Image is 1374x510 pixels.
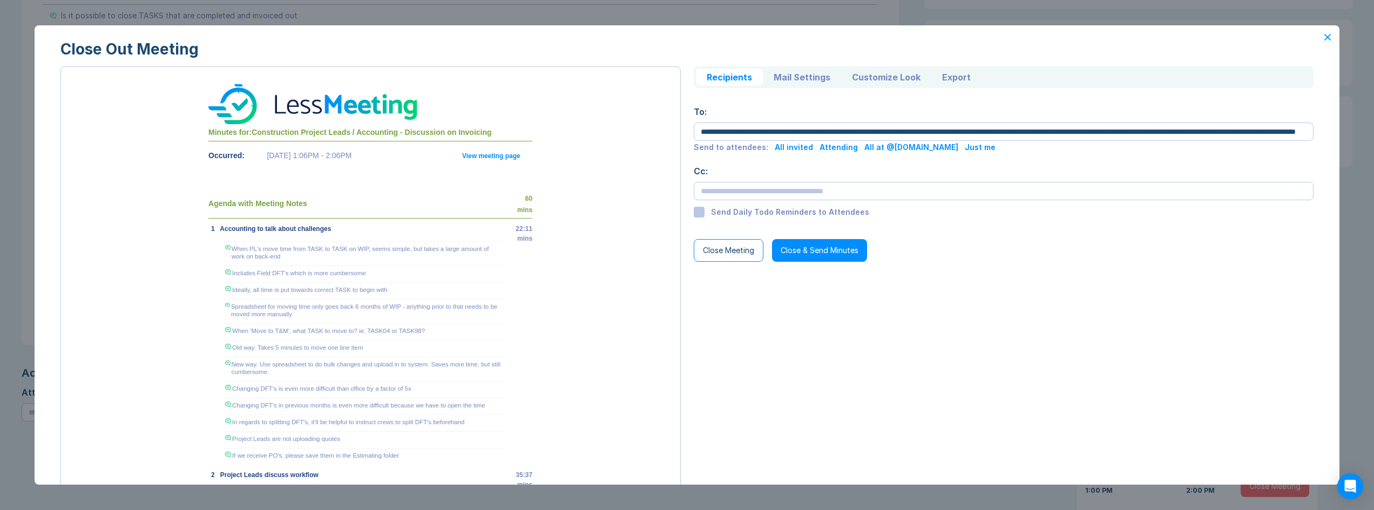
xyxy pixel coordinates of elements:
div: To: [694,105,1314,118]
img: Less Meeting [208,84,417,124]
button: Close & Send Minutes [772,239,867,262]
img: 9k= [225,418,231,424]
div: All invited [775,143,813,152]
img: 9k= [225,385,231,390]
span: New way. Use spreadsheet to do bulk changes and upload in to system. Saves more time, but still c... [232,361,500,375]
span: 35:37 mins [516,471,532,488]
img: 9k= [225,303,230,307]
span: When 'Move to T&M', what TASK to move to? ie. TASK04 or TASK98? [232,328,425,334]
img: 9k= [225,361,231,365]
div: Send Daily Todo Reminders to Attendees [711,208,869,216]
img: 9k= [225,245,231,250]
img: 9k= [225,327,231,332]
button: Close Meeting [694,239,763,262]
div: Attending [820,143,858,152]
span: When PL's move time from TASK to TASK on WIP, seems simple, but takes a large amount of work on b... [232,246,489,260]
div: Close Out Meeting [60,40,1314,58]
span: Changing DFT's is even more difficult than office by a factor of 5x [232,385,411,392]
img: 9k= [225,402,231,407]
span: Spreadsheet for moving time only goes back 6 months of WIP - anything prior to that needs to be m... [231,303,497,317]
button: Customize Look [841,69,931,86]
div: All at @[DOMAIN_NAME] [864,143,958,152]
span: 60 mins [517,195,532,214]
button: Recipients [696,69,763,86]
td: [DATE] 1:06PM - 2:06PM [267,141,462,170]
span: Minutes for: [208,128,252,137]
div: Send to attendees: [694,143,768,152]
button: Export [931,69,982,86]
span: If we receive PO's, please save them in the Estimating folder [232,452,399,459]
span: Old way. Takes 5 minutes to move one line item [232,344,363,351]
button: Mail Settings [763,69,841,86]
div: Just me [965,143,996,152]
div: Open Intercom Messenger [1337,473,1363,499]
img: 9k= [225,269,231,275]
th: Construction Project Leads / Accounting - Discussion on Invoicing [208,124,532,141]
span: In regards to splitting DFT's, it'll be helpful to instruct crews to split DFT's beforehand [232,419,464,425]
span: 1 Accounting to talk about challenges [211,225,331,233]
span: Project Leads are not uploading quotes [232,436,340,442]
a: View meeting page [462,152,520,160]
span: 22:11 mins [516,225,532,242]
td: Occurred: [208,141,267,170]
span: Agenda with Meeting Notes [208,199,307,208]
img: 9k= [225,344,231,349]
img: 9k= [225,286,231,291]
img: 9k= [225,452,231,457]
span: 2 Project Leads discuss workflow [211,471,319,479]
div: Cc: [694,165,1314,178]
span: Ideally, all time is put towards correct TASK to begin with [232,287,388,293]
span: Changing DFT's in previous months is even more difficult because we have to open the time [232,402,485,409]
img: 9k= [225,435,231,440]
span: Includes Field DFT's which is more cumbersome [232,270,366,276]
